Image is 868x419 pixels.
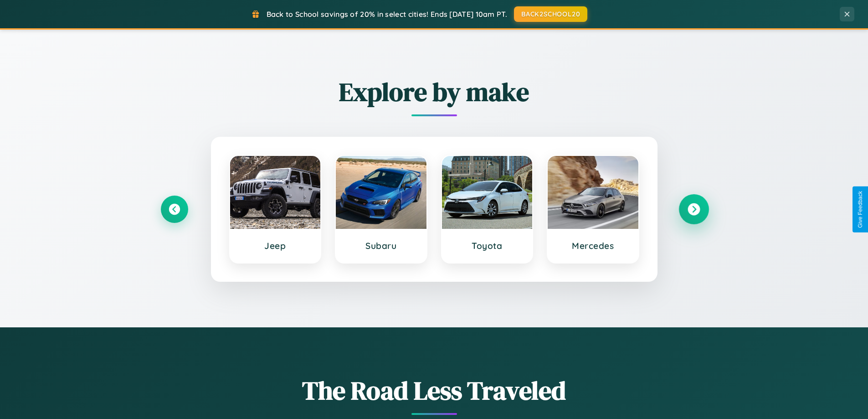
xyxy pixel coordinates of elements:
[239,240,312,251] h3: Jeep
[267,10,507,19] span: Back to School savings of 20% in select cities! Ends [DATE] 10am PT.
[451,240,524,251] h3: Toyota
[345,240,417,251] h3: Subaru
[161,74,708,109] h2: Explore by make
[557,240,629,251] h3: Mercedes
[857,191,863,228] div: Give Feedback
[161,373,708,408] h1: The Road Less Traveled
[514,6,587,22] button: BACK2SCHOOL20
